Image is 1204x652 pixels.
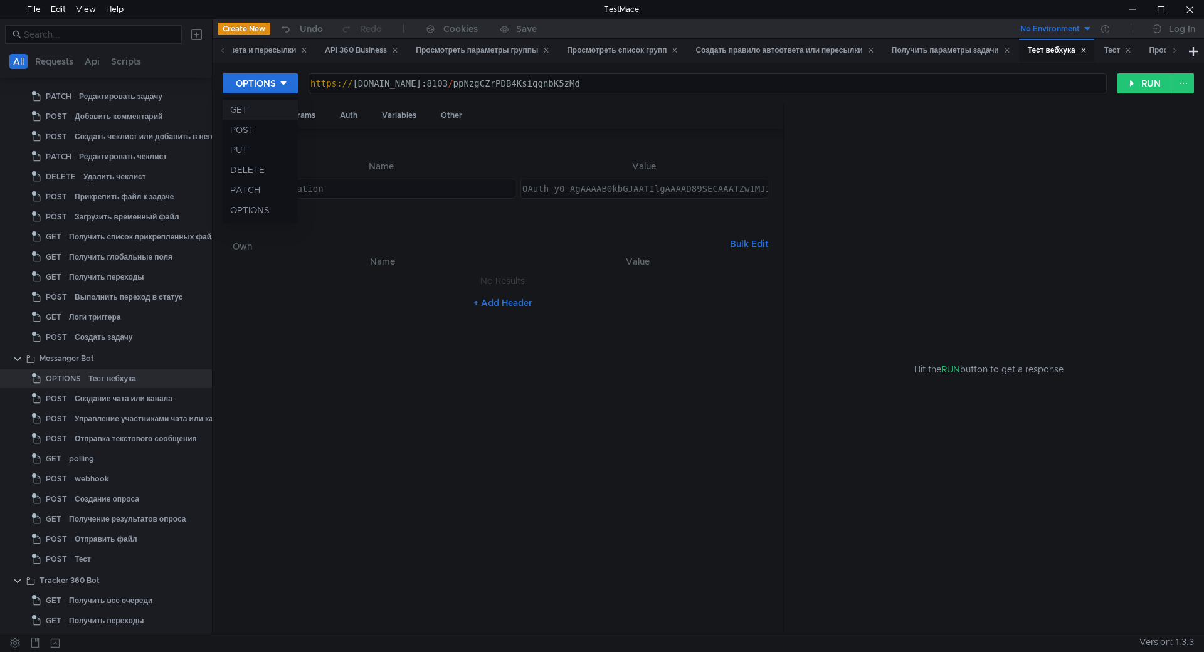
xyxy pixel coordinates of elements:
[223,120,298,140] li: POST
[223,160,298,180] li: DELETE
[223,100,298,120] li: GET
[223,200,298,220] li: OPTIONS
[223,140,298,160] li: PUT
[223,180,298,200] li: PATCH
